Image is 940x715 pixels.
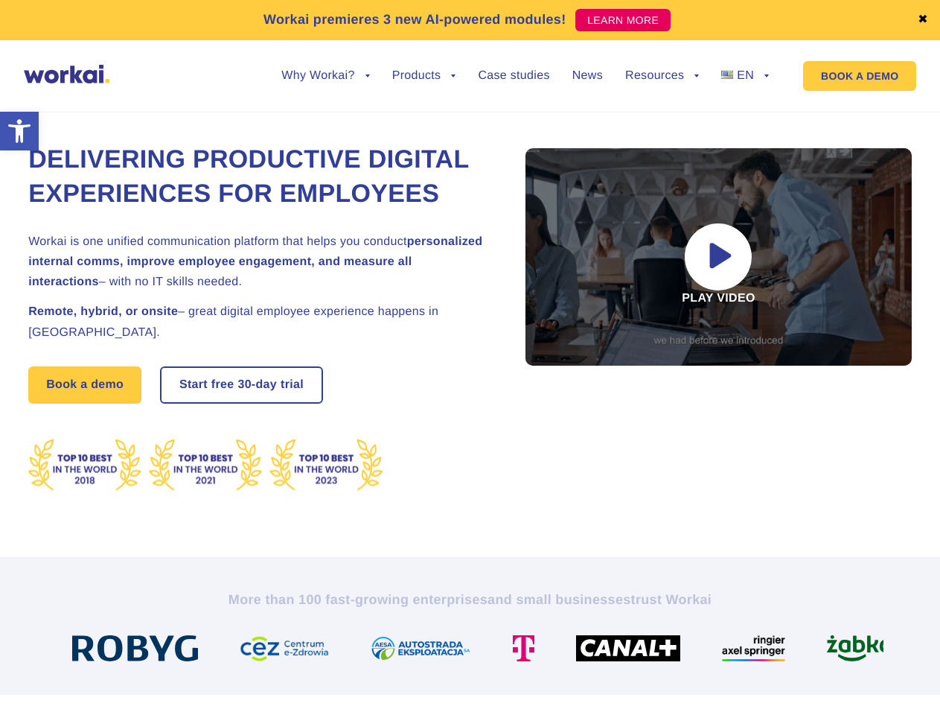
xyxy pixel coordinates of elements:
[918,14,928,26] a: ✖
[162,368,322,402] a: Start free30-daytrial
[28,305,178,318] strong: Remote, hybrid, or onsite
[28,232,490,293] h2: Workai is one unified communication platform that helps you conduct – with no IT skills needed.
[281,70,369,82] a: Why Workai?
[487,592,630,607] i: and small businesses
[57,591,883,608] h2: More than 100 fast-growing enterprises trust Workai
[572,70,603,82] a: News
[525,148,912,366] div: Play video
[28,143,490,212] h1: Delivering Productive Digital Experiences for Employees
[737,69,754,82] span: EN
[803,61,916,91] a: BOOK A DEMO
[478,70,549,82] a: Case studies
[28,235,482,288] strong: personalized internal comms, improve employee engagement, and measure all interactions
[575,9,671,31] a: LEARN MORE
[392,70,456,82] a: Products
[28,366,141,404] a: Book a demo
[237,379,277,391] i: 30-day
[625,70,699,82] a: Resources
[28,302,490,342] h2: – great digital employee experience happens in [GEOGRAPHIC_DATA].
[263,10,566,30] p: Workai premieres 3 new AI-powered modules!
